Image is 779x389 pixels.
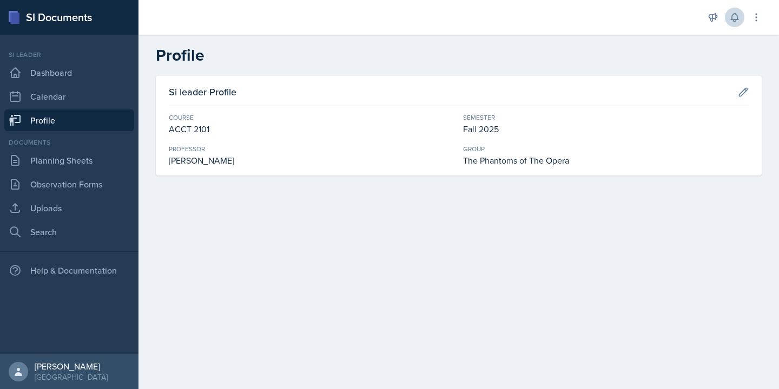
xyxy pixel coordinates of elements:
[4,50,134,60] div: Si leader
[4,138,134,147] div: Documents
[35,361,108,372] div: [PERSON_NAME]
[169,144,454,154] div: Professor
[4,62,134,83] a: Dashboard
[169,85,236,99] h3: Si leader Profile
[4,109,134,131] a: Profile
[156,46,762,65] h2: Profile
[4,221,134,243] a: Search
[35,372,108,382] div: [GEOGRAPHIC_DATA]
[463,154,749,167] div: The Phantoms of The Opera
[169,154,454,167] div: [PERSON_NAME]
[169,113,454,122] div: Course
[4,173,134,195] a: Observation Forms
[4,150,134,171] a: Planning Sheets
[463,144,749,154] div: Group
[169,122,454,135] div: ACCT 2101
[4,260,134,281] div: Help & Documentation
[4,86,134,107] a: Calendar
[463,113,749,122] div: Semester
[4,197,134,219] a: Uploads
[463,122,749,135] div: Fall 2025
